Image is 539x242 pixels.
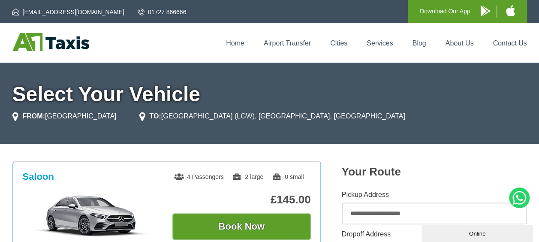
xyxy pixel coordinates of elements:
span: 4 Passengers [174,173,224,180]
a: Blog [412,39,426,47]
a: [EMAIL_ADDRESS][DOMAIN_NAME] [12,8,124,16]
a: Airport Transfer [264,39,311,47]
a: Services [367,39,393,47]
h2: Your Route [342,165,527,178]
img: A1 Taxis St Albans LTD [12,33,89,51]
li: [GEOGRAPHIC_DATA] (LGW), [GEOGRAPHIC_DATA], [GEOGRAPHIC_DATA] [139,111,405,121]
p: £145.00 [172,193,311,206]
a: About Us [446,39,474,47]
img: Saloon [27,194,156,237]
a: Contact Us [493,39,527,47]
span: 0 small [272,173,304,180]
p: Download Our App [420,6,470,17]
a: Cities [330,39,347,47]
a: Home [226,39,244,47]
img: A1 Taxis Android App [481,6,490,16]
h3: Saloon [23,171,54,182]
strong: TO: [150,112,161,120]
label: Pickup Address [342,191,527,198]
span: 2 large [232,173,263,180]
iframe: chat widget [422,223,535,242]
label: Dropoff Address [342,231,527,238]
h1: Select Your Vehicle [12,84,527,105]
img: A1 Taxis iPhone App [506,5,515,16]
strong: FROM: [23,112,45,120]
a: 01727 866666 [138,8,187,16]
li: [GEOGRAPHIC_DATA] [12,111,117,121]
button: Book Now [172,213,311,240]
